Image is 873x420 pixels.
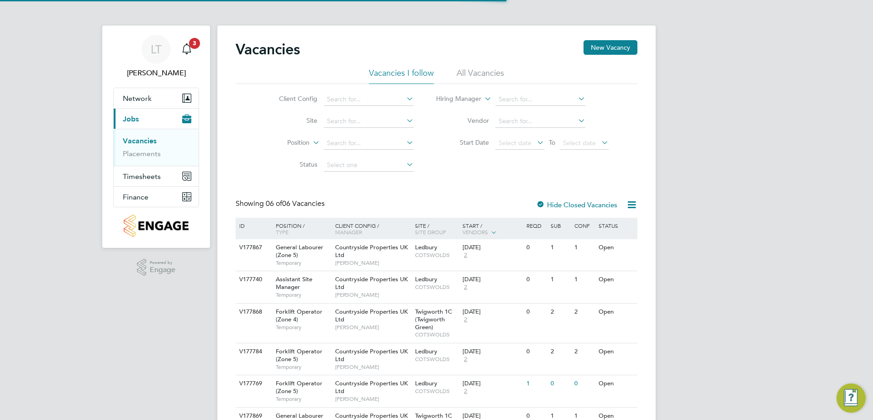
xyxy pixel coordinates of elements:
div: 1 [548,271,572,288]
button: Jobs [114,109,199,129]
span: Temporary [276,259,331,267]
div: Open [596,343,636,360]
div: 0 [524,304,548,320]
span: 2 [463,283,468,291]
div: ID [237,218,269,233]
span: Countryside Properties UK Ltd [335,243,408,259]
span: COTSWOLDS [415,388,458,395]
span: [PERSON_NAME] [335,395,410,403]
div: V177769 [237,375,269,392]
div: Jobs [114,129,199,166]
span: Temporary [276,291,331,299]
span: Temporary [276,363,331,371]
input: Select one [324,159,414,172]
div: 1 [572,271,596,288]
label: Position [257,138,310,147]
div: Open [596,239,636,256]
span: COTSWOLDS [415,356,458,363]
div: [DATE] [463,276,522,283]
div: V177867 [237,239,269,256]
span: LT [151,43,162,55]
div: 2 [572,304,596,320]
span: Countryside Properties UK Ltd [335,275,408,291]
span: Countryside Properties UK Ltd [335,379,408,395]
div: V177868 [237,304,269,320]
div: 0 [524,343,548,360]
span: Assistant Site Manager [276,275,312,291]
a: 3 [178,35,196,64]
div: Start / [460,218,524,241]
span: Site Group [415,228,446,236]
span: Type [276,228,289,236]
div: 1 [524,375,548,392]
span: 2 [463,388,468,395]
input: Search for... [324,115,414,128]
span: Select date [563,139,596,147]
div: 2 [572,343,596,360]
img: countryside-properties-logo-retina.png [124,215,188,237]
div: V177740 [237,271,269,288]
a: Powered byEngage [137,259,176,276]
span: Lauren Tracey [113,68,199,79]
span: Forklift Operator (Zone 5) [276,347,322,363]
div: [DATE] [463,380,522,388]
h2: Vacancies [236,40,300,58]
label: Client Config [265,94,317,103]
label: Vendor [436,116,489,125]
div: 0 [548,375,572,392]
a: LT[PERSON_NAME] [113,35,199,79]
span: COTSWOLDS [415,252,458,259]
label: Status [265,160,317,168]
span: COTSWOLDS [415,283,458,291]
div: [DATE] [463,244,522,252]
input: Search for... [495,93,585,106]
span: 2 [463,252,468,259]
a: Placements [123,149,161,158]
span: Finance [123,193,148,201]
div: Open [596,304,636,320]
button: Network [114,88,199,108]
div: Open [596,271,636,288]
div: 1 [572,239,596,256]
span: Forklift Operator (Zone 5) [276,379,322,395]
div: 2 [548,304,572,320]
span: 06 of [266,199,282,208]
div: [DATE] [463,348,522,356]
span: To [546,136,558,148]
span: COTSWOLDS [415,331,458,338]
button: Finance [114,187,199,207]
span: Forklift Operator (Zone 4) [276,308,322,323]
input: Search for... [495,115,585,128]
span: Ledbury [415,379,437,387]
span: [PERSON_NAME] [335,363,410,371]
span: Countryside Properties UK Ltd [335,308,408,323]
button: Timesheets [114,166,199,186]
a: Vacancies [123,136,157,145]
span: Manager [335,228,362,236]
input: Search for... [324,93,414,106]
div: Showing [236,199,326,209]
span: Temporary [276,324,331,331]
div: Site / [413,218,461,240]
div: 1 [548,239,572,256]
span: [PERSON_NAME] [335,324,410,331]
div: 2 [548,343,572,360]
span: Ledbury [415,275,437,283]
div: [DATE] [463,412,522,420]
span: Timesheets [123,172,161,181]
span: Ledbury [415,347,437,355]
span: Jobs [123,115,139,123]
div: Status [596,218,636,233]
div: Sub [548,218,572,233]
div: 0 [572,375,596,392]
span: 3 [189,38,200,49]
span: Engage [150,266,175,274]
span: 2 [463,316,468,324]
span: Vendors [463,228,488,236]
span: Network [123,94,152,103]
button: New Vacancy [584,40,637,55]
span: Twigworth 1C (Twigworth Green) [415,308,452,331]
button: Engage Resource Center [836,383,866,413]
span: Powered by [150,259,175,267]
span: 06 Vacancies [266,199,325,208]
